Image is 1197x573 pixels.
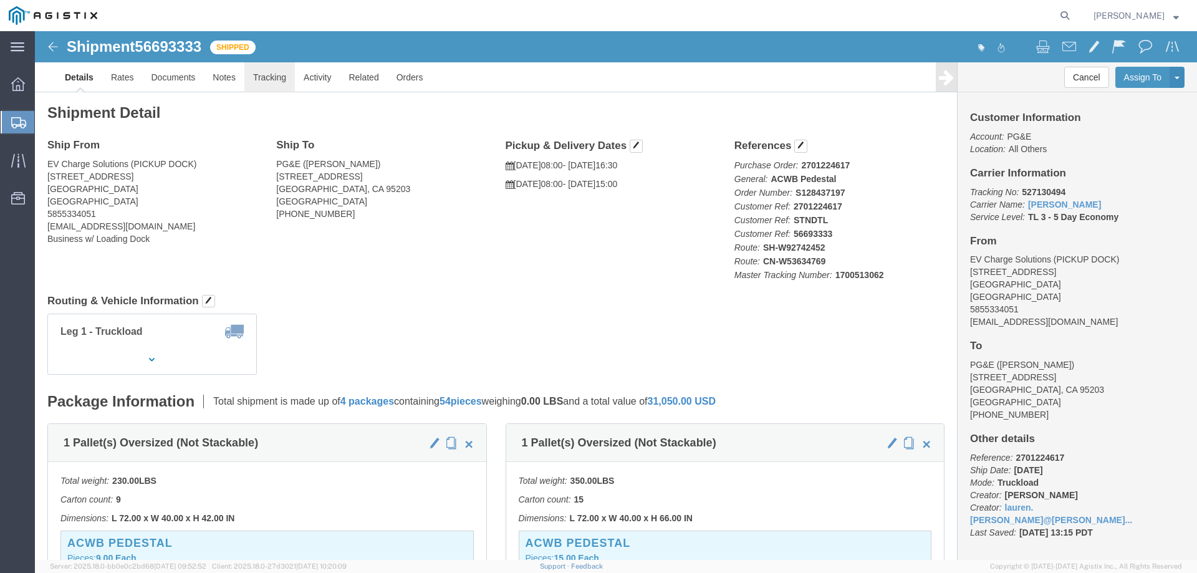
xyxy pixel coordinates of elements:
[50,562,206,570] span: Server: 2025.18.0-bb0e0c2bd68
[296,562,347,570] span: [DATE] 10:20:09
[9,6,97,25] img: logo
[1093,8,1180,23] button: [PERSON_NAME]
[212,562,347,570] span: Client: 2025.18.0-27d3021
[990,561,1182,572] span: Copyright © [DATE]-[DATE] Agistix Inc., All Rights Reserved
[154,562,206,570] span: [DATE] 09:52:52
[540,562,571,570] a: Support
[571,562,603,570] a: Feedback
[35,31,1197,560] iframe: FS Legacy Container
[1094,9,1165,22] span: Lauren Smith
